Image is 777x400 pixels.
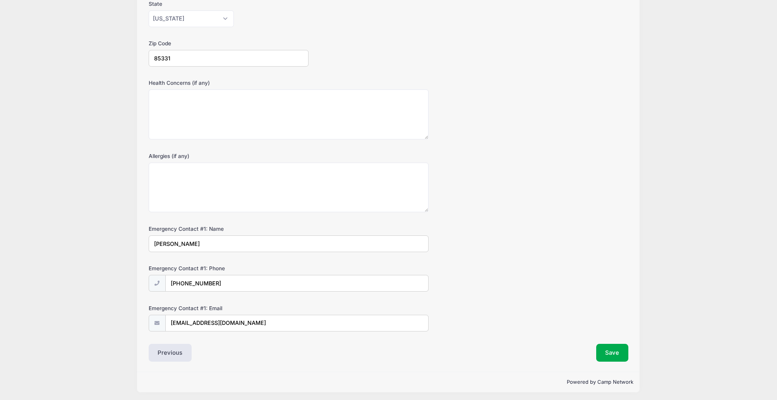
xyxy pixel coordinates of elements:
button: Previous [149,344,192,362]
label: Emergency Contact #1: Name [149,225,309,233]
input: (xxx) xxx-xxxx [165,275,429,292]
label: Emergency Contact #1: Phone [149,264,309,272]
label: Health Concerns (if any) [149,79,309,87]
button: Save [596,344,629,362]
input: xxxxx [149,50,309,67]
input: email@email.com [165,315,429,331]
label: Allergies (if any) [149,152,309,160]
p: Powered by Camp Network [144,378,633,386]
label: Emergency Contact #1: Email [149,304,309,312]
label: Zip Code [149,39,309,47]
